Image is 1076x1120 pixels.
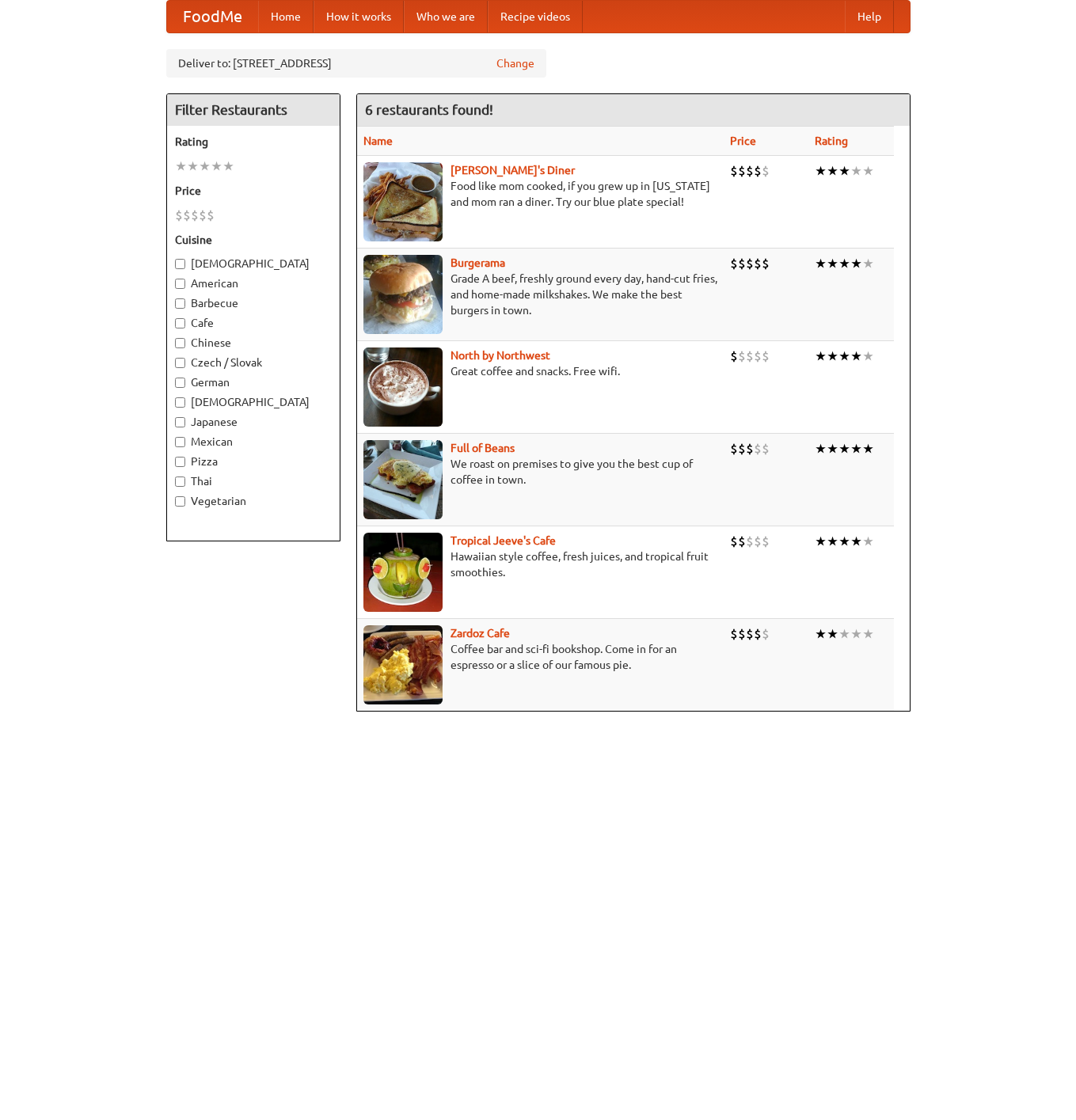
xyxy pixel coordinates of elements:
[451,256,505,269] b: Burgerama
[175,338,185,348] input: Chinese
[738,625,746,643] li: $
[730,135,756,147] a: Price
[175,275,332,291] label: American
[862,347,874,365] li: ★
[175,457,185,467] input: Pizza
[175,358,185,368] input: Czech / Slovak
[175,318,185,328] input: Cafe
[363,135,393,147] a: Name
[738,162,746,180] li: $
[175,298,185,309] input: Barbecue
[815,347,827,365] li: ★
[451,627,510,640] b: Zardoz Cafe
[166,49,546,78] div: Deliver to: [STREET_ADDRESS]
[838,255,850,272] li: ★
[815,625,827,643] li: ★
[827,533,838,550] li: ★
[838,625,850,643] li: ★
[850,625,862,643] li: ★
[207,207,215,224] li: $
[404,1,488,32] a: Who we are
[838,440,850,457] li: ★
[762,162,770,180] li: $
[862,533,874,550] li: ★
[827,162,838,180] li: ★
[746,533,754,550] li: $
[222,158,234,175] li: ★
[730,533,738,550] li: $
[363,162,443,241] img: sallys.jpg
[754,625,762,643] li: $
[827,255,838,272] li: ★
[175,232,332,248] h5: Cuisine
[175,279,185,289] input: American
[815,533,827,550] li: ★
[730,255,738,272] li: $
[175,414,332,430] label: Japanese
[815,135,848,147] a: Rating
[363,625,443,704] img: zardoz.jpg
[730,440,738,457] li: $
[363,641,717,673] p: Coffee bar and sci-fi bookshop. Come in for an espresso or a slice of our famous pie.
[754,440,762,457] li: $
[815,162,827,180] li: ★
[730,625,738,643] li: $
[167,94,340,126] h4: Filter Restaurants
[175,259,185,269] input: [DEMOGRAPHIC_DATA]
[175,183,332,199] h5: Price
[838,533,850,550] li: ★
[754,255,762,272] li: $
[762,625,770,643] li: $
[746,625,754,643] li: $
[862,162,874,180] li: ★
[175,476,185,487] input: Thai
[258,1,314,32] a: Home
[175,134,332,150] h5: Rating
[175,207,183,224] li: $
[175,315,332,331] label: Cafe
[363,440,443,519] img: beans.jpg
[363,178,717,210] p: Food like mom cooked, if you grew up in [US_STATE] and mom ran a diner. Try our blue plate special!
[451,164,575,177] a: [PERSON_NAME]'s Diner
[199,207,207,224] li: $
[451,534,556,547] a: Tropical Jeeve's Cafe
[730,347,738,365] li: $
[838,347,850,365] li: ★
[175,437,185,447] input: Mexican
[175,158,187,175] li: ★
[175,335,332,351] label: Chinese
[738,533,746,550] li: $
[862,440,874,457] li: ★
[363,271,717,318] p: Grade A beef, freshly ground every day, hand-cut fries, and home-made milkshakes. We make the bes...
[488,1,583,32] a: Recipe videos
[850,533,862,550] li: ★
[175,295,332,311] label: Barbecue
[175,493,332,509] label: Vegetarian
[746,255,754,272] li: $
[827,440,838,457] li: ★
[754,347,762,365] li: $
[175,454,332,469] label: Pizza
[730,162,738,180] li: $
[762,255,770,272] li: $
[314,1,404,32] a: How it works
[746,440,754,457] li: $
[762,347,770,365] li: $
[167,1,258,32] a: FoodMe
[451,349,550,362] a: North by Northwest
[738,255,746,272] li: $
[175,355,332,370] label: Czech / Slovak
[175,397,185,408] input: [DEMOGRAPHIC_DATA]
[363,347,443,427] img: north.jpg
[815,255,827,272] li: ★
[451,442,515,454] a: Full of Beans
[762,440,770,457] li: $
[175,434,332,450] label: Mexican
[175,374,332,390] label: German
[175,496,185,507] input: Vegetarian
[862,625,874,643] li: ★
[187,158,199,175] li: ★
[175,378,185,388] input: German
